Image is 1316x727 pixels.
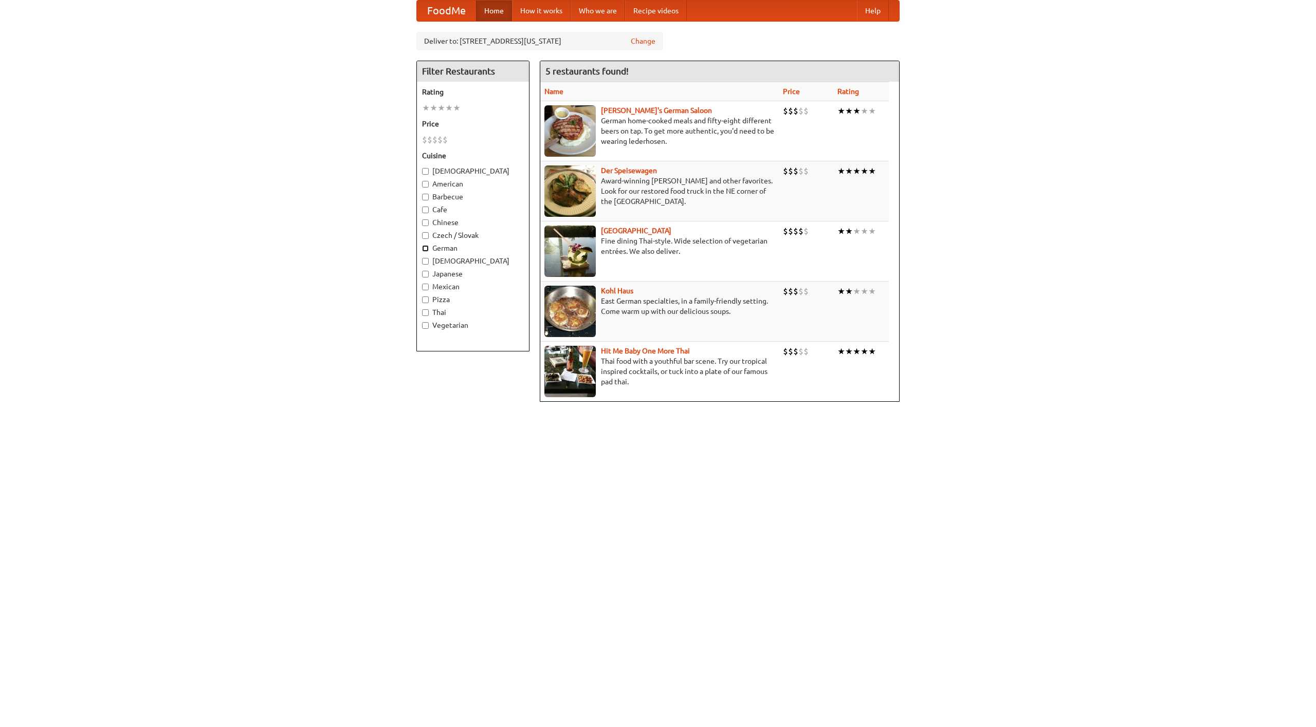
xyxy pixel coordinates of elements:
p: German home-cooked meals and fifty-eight different beers on tap. To get more authentic, you'd nee... [544,116,775,146]
label: Barbecue [422,192,524,202]
h5: Price [422,119,524,129]
li: $ [443,134,448,145]
li: ★ [837,286,845,297]
li: ★ [868,226,876,237]
label: Thai [422,307,524,318]
input: American [422,181,429,188]
li: ★ [837,165,845,177]
p: East German specialties, in a family-friendly setting. Come warm up with our delicious soups. [544,296,775,316]
a: How it works [512,1,571,21]
input: [DEMOGRAPHIC_DATA] [422,258,429,265]
a: Kohl Haus [601,287,633,295]
a: FoodMe [417,1,476,21]
li: ★ [868,346,876,357]
li: $ [783,105,788,117]
li: ★ [853,226,861,237]
a: Der Speisewagen [601,166,657,175]
li: $ [788,105,793,117]
li: ★ [845,346,853,357]
li: $ [422,134,427,145]
input: German [422,245,429,252]
li: $ [803,105,809,117]
input: Czech / Slovak [422,232,429,239]
input: Barbecue [422,194,429,200]
a: Name [544,87,563,96]
img: speisewagen.jpg [544,165,596,217]
li: ★ [868,165,876,177]
h5: Cuisine [422,151,524,161]
li: $ [798,286,803,297]
li: ★ [868,105,876,117]
img: kohlhaus.jpg [544,286,596,337]
li: ★ [861,105,868,117]
li: ★ [430,102,437,114]
li: ★ [437,102,445,114]
li: $ [427,134,432,145]
li: ★ [845,226,853,237]
div: Deliver to: [STREET_ADDRESS][US_STATE] [416,32,663,50]
a: Home [476,1,512,21]
ng-pluralize: 5 restaurants found! [545,66,629,76]
li: $ [793,105,798,117]
li: ★ [861,286,868,297]
input: Pizza [422,296,429,303]
li: $ [783,226,788,237]
li: $ [432,134,437,145]
label: American [422,179,524,189]
li: ★ [837,226,845,237]
label: Czech / Slovak [422,230,524,240]
a: Rating [837,87,859,96]
a: Hit Me Baby One More Thai [601,347,690,355]
li: $ [798,346,803,357]
li: $ [803,286,809,297]
li: $ [783,165,788,177]
li: $ [803,165,809,177]
input: Chinese [422,219,429,226]
label: Chinese [422,217,524,228]
a: Recipe videos [625,1,687,21]
li: $ [803,226,809,237]
label: Pizza [422,294,524,305]
label: German [422,243,524,253]
a: Price [783,87,800,96]
li: $ [788,346,793,357]
li: $ [793,165,798,177]
a: [PERSON_NAME]'s German Saloon [601,106,712,115]
a: [GEOGRAPHIC_DATA] [601,227,671,235]
li: ★ [453,102,461,114]
p: Thai food with a youthful bar scene. Try our tropical inspired cocktails, or tuck into a plate of... [544,356,775,387]
li: ★ [853,286,861,297]
li: ★ [853,105,861,117]
li: $ [793,226,798,237]
li: ★ [861,346,868,357]
img: babythai.jpg [544,346,596,397]
h4: Filter Restaurants [417,61,529,82]
li: $ [783,286,788,297]
input: Cafe [422,207,429,213]
input: Japanese [422,271,429,277]
li: ★ [845,105,853,117]
p: Award-winning [PERSON_NAME] and other favorites. Look for our restored food truck in the NE corne... [544,176,775,207]
li: ★ [868,286,876,297]
input: Thai [422,309,429,316]
label: [DEMOGRAPHIC_DATA] [422,166,524,176]
li: ★ [845,286,853,297]
li: ★ [837,346,845,357]
img: satay.jpg [544,226,596,277]
li: ★ [853,165,861,177]
img: esthers.jpg [544,105,596,157]
li: $ [803,346,809,357]
li: ★ [445,102,453,114]
a: Who we are [571,1,625,21]
li: $ [788,286,793,297]
label: Vegetarian [422,320,524,330]
li: $ [793,286,798,297]
li: $ [793,346,798,357]
li: $ [788,226,793,237]
li: ★ [845,165,853,177]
